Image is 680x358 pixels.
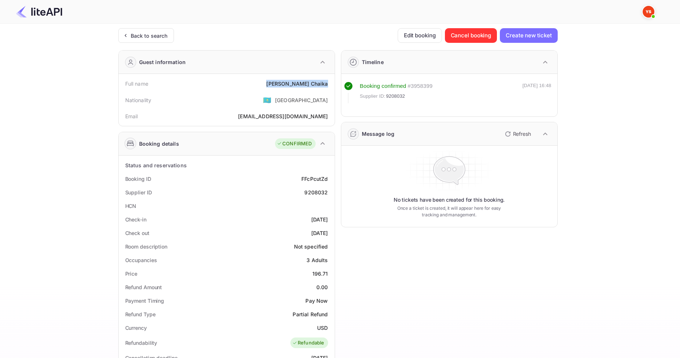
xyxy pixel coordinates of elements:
[311,216,328,223] div: [DATE]
[305,297,328,305] div: Pay Now
[408,82,432,90] div: # 3958399
[125,229,149,237] div: Check out
[277,140,312,148] div: CONFIRMED
[16,6,62,18] img: LiteAPI Logo
[125,96,152,104] div: Nationality
[362,58,384,66] div: Timeline
[125,310,156,318] div: Refund Type
[125,243,167,250] div: Room description
[316,283,328,291] div: 0.00
[386,93,405,100] span: 9208032
[304,189,328,196] div: 9208032
[125,112,138,120] div: Email
[125,297,164,305] div: Payment Timing
[292,339,324,347] div: Refundable
[643,6,654,18] img: Yandex Support
[139,58,186,66] div: Guest information
[513,130,531,138] p: Refresh
[394,196,505,204] p: No tickets have been created for this booking.
[125,175,151,183] div: Booking ID
[139,140,179,148] div: Booking details
[391,205,507,218] p: Once a ticket is created, it will appear here for easy tracking and management.
[125,80,148,87] div: Full name
[311,229,328,237] div: [DATE]
[360,93,386,100] span: Supplier ID:
[131,32,168,40] div: Back to search
[362,130,395,138] div: Message log
[125,256,157,264] div: Occupancies
[317,324,328,332] div: USD
[238,112,328,120] div: [EMAIL_ADDRESS][DOMAIN_NAME]
[266,80,328,87] div: [PERSON_NAME] Chaika
[125,270,138,277] div: Price
[125,339,157,347] div: Refundability
[263,93,271,107] span: United States
[294,243,328,250] div: Not specified
[360,82,406,90] div: Booking confirmed
[312,270,328,277] div: 196.71
[445,28,497,43] button: Cancel booking
[125,216,146,223] div: Check-in
[500,28,557,43] button: Create new ticket
[306,256,328,264] div: 3 Adults
[301,175,328,183] div: FFcPcutZd
[523,82,551,103] div: [DATE] 16:48
[501,128,534,140] button: Refresh
[293,310,328,318] div: Partial Refund
[398,28,442,43] button: Edit booking
[125,161,187,169] div: Status and reservations
[125,324,147,332] div: Currency
[125,189,152,196] div: Supplier ID
[275,96,328,104] div: [GEOGRAPHIC_DATA]
[125,202,137,210] div: HCN
[125,283,162,291] div: Refund Amount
